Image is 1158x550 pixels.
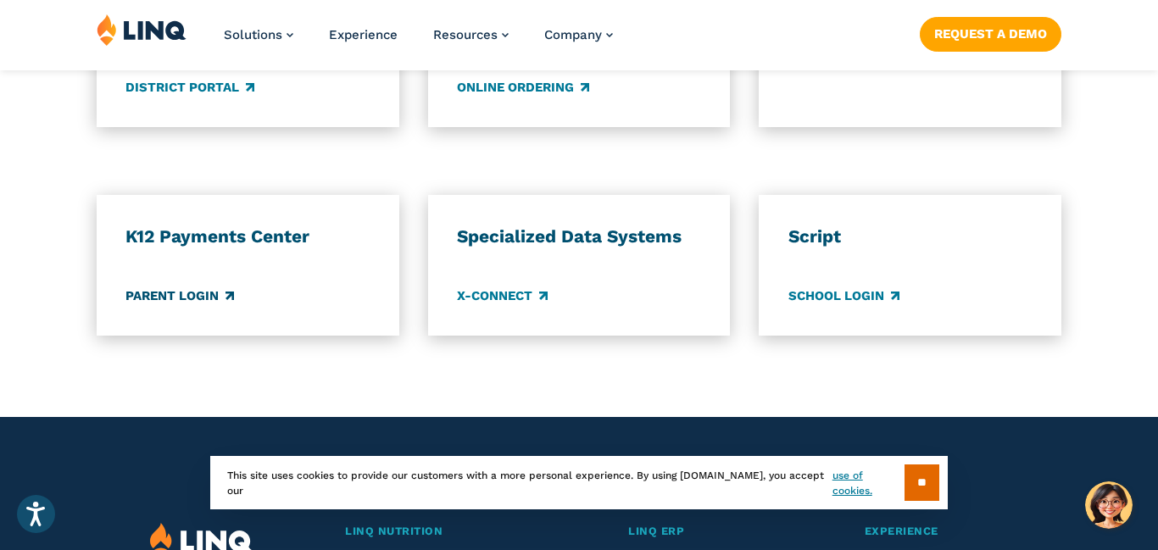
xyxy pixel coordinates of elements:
[433,27,498,42] span: Resources
[457,225,701,248] h3: Specialized Data Systems
[920,17,1061,51] a: Request a Demo
[329,27,398,42] a: Experience
[544,27,613,42] a: Company
[788,225,1033,248] h3: Script
[224,14,613,69] nav: Primary Navigation
[457,78,589,97] a: Online Ordering
[125,286,234,305] a: Parent Login
[544,27,602,42] span: Company
[125,78,254,97] a: District Portal
[224,27,282,42] span: Solutions
[210,456,948,509] div: This site uses cookies to provide our customers with a more personal experience. By using [DOMAIN...
[1085,481,1133,529] button: Hello, have a question? Let’s chat.
[457,286,548,305] a: X-Connect
[788,286,899,305] a: School Login
[125,225,370,248] h3: K12 Payments Center
[97,14,187,46] img: LINQ | K‑12 Software
[832,468,905,498] a: use of cookies.
[433,27,509,42] a: Resources
[920,14,1061,51] nav: Button Navigation
[224,27,293,42] a: Solutions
